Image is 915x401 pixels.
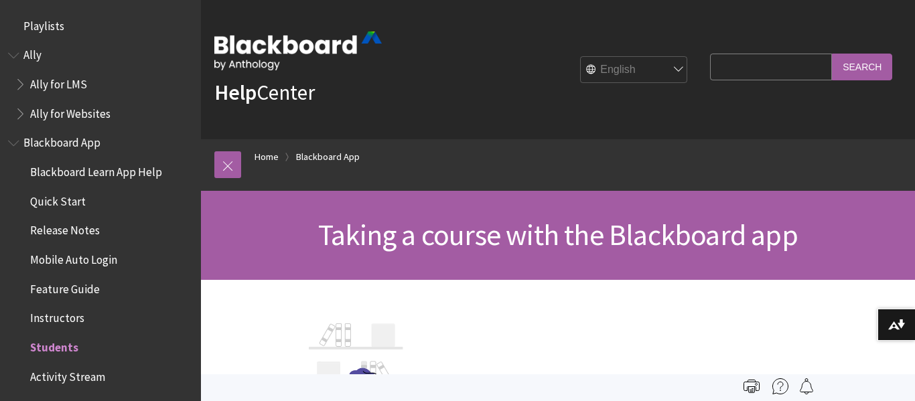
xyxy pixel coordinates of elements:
[744,378,760,394] img: Print
[30,336,78,354] span: Students
[255,149,279,165] a: Home
[798,378,815,394] img: Follow this page
[30,73,87,91] span: Ally for LMS
[23,44,42,62] span: Ally
[30,248,117,266] span: Mobile Auto Login
[30,220,100,238] span: Release Notes
[318,216,798,253] span: Taking a course with the Blackboard app
[214,79,257,106] strong: Help
[30,307,84,325] span: Instructors
[296,149,360,165] a: Blackboard App
[30,278,100,296] span: Feature Guide
[30,161,162,179] span: Blackboard Learn App Help
[8,44,193,125] nav: Book outline for Anthology Ally Help
[8,15,193,37] nav: Book outline for Playlists
[832,54,892,80] input: Search
[23,132,100,150] span: Blackboard App
[214,31,382,70] img: Blackboard by Anthology
[30,366,105,384] span: Activity Stream
[23,15,64,33] span: Playlists
[581,57,688,84] select: Site Language Selector
[772,378,788,394] img: More help
[214,79,315,106] a: HelpCenter
[30,190,86,208] span: Quick Start
[30,102,111,121] span: Ally for Websites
